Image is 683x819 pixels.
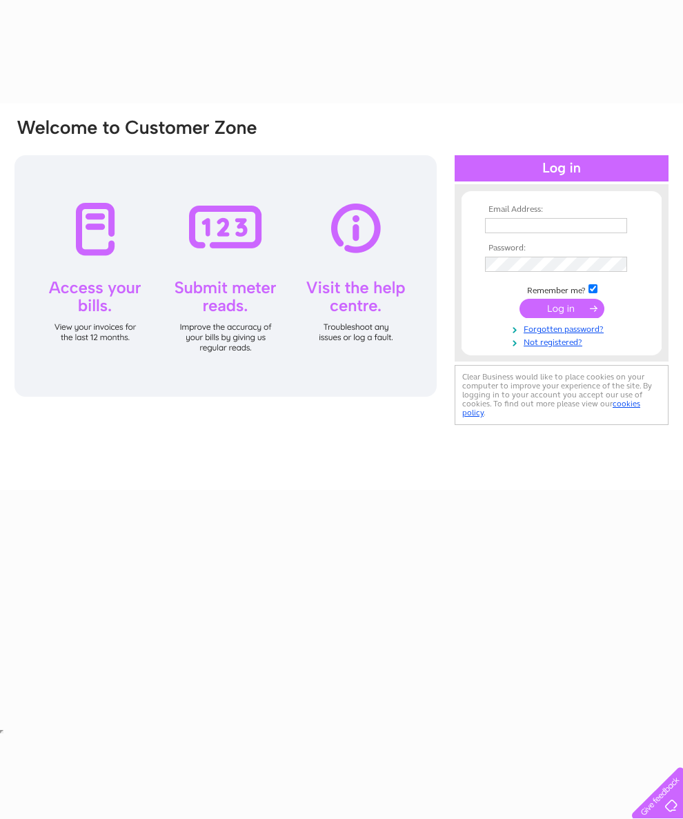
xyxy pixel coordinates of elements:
[519,299,604,318] input: Submit
[455,365,669,425] div: Clear Business would like to place cookies on your computer to improve your experience of the sit...
[482,205,642,215] th: Email Address:
[485,322,642,335] a: Forgotten password?
[462,399,640,417] a: cookies policy
[482,282,642,296] td: Remember me?
[482,244,642,253] th: Password:
[485,335,642,348] a: Not registered?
